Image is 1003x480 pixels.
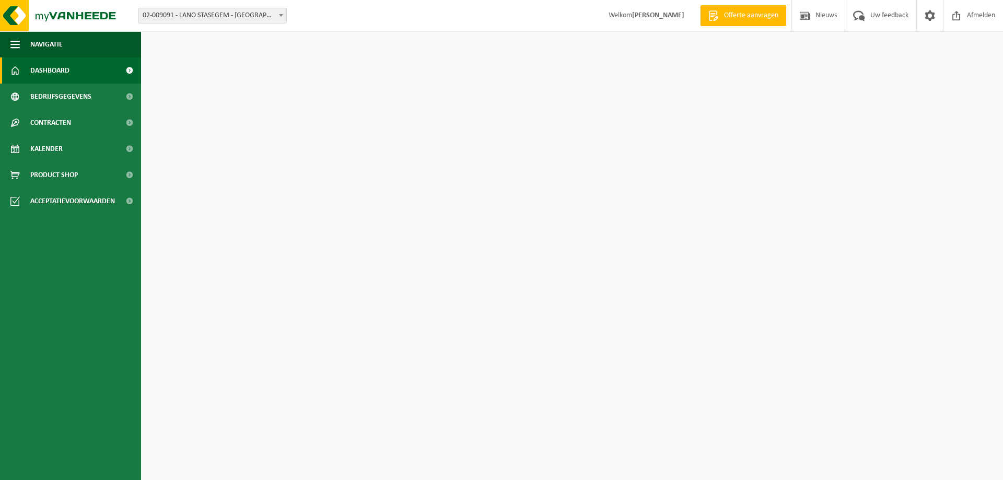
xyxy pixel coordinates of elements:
span: Offerte aanvragen [721,10,781,21]
span: Product Shop [30,162,78,188]
span: Kalender [30,136,63,162]
span: Acceptatievoorwaarden [30,188,115,214]
span: Bedrijfsgegevens [30,84,91,110]
span: 02-009091 - LANO STASEGEM - HARELBEKE [138,8,287,24]
strong: [PERSON_NAME] [632,11,684,19]
span: Dashboard [30,57,69,84]
span: Navigatie [30,31,63,57]
span: 02-009091 - LANO STASEGEM - HARELBEKE [138,8,286,23]
span: Contracten [30,110,71,136]
a: Offerte aanvragen [700,5,786,26]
